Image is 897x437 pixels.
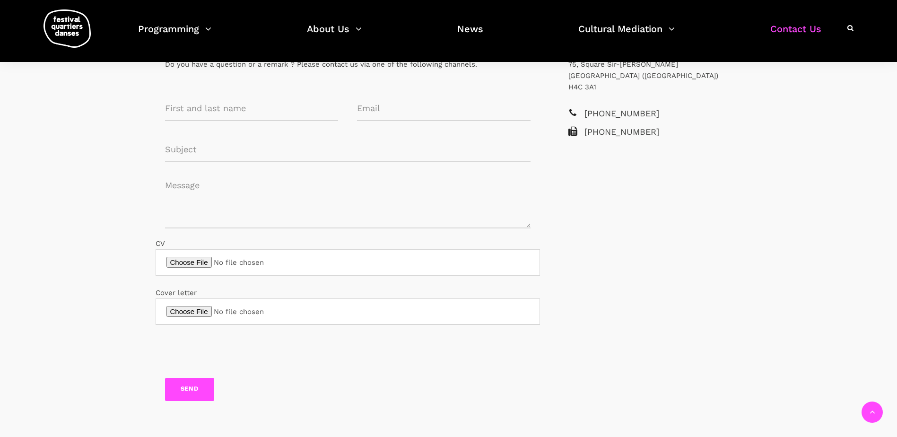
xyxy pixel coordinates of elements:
input: First and last name [165,96,339,121]
a: News [457,21,483,49]
p: 75, Square Sir-[PERSON_NAME] [GEOGRAPHIC_DATA] ([GEOGRAPHIC_DATA]) H4C 3A1 [568,59,732,93]
p: Do you have a question or a remark ? Please contact us via one of the following channels. [165,59,531,70]
input: CV [156,249,540,276]
input: Subject [165,137,531,162]
label: Cover letter [156,288,540,325]
input: Cover letter [156,298,540,325]
input: Email [357,96,531,121]
a: About Us [307,21,362,49]
label: CV [156,239,540,276]
span: [PHONE_NUMBER] [584,107,732,121]
input: Send [165,378,214,401]
a: Programming [138,21,211,49]
a: Cultural Mediation [578,21,675,49]
a: Contact Us [770,21,821,49]
form: Contact form [165,96,531,401]
span: [PHONE_NUMBER] [584,125,732,139]
img: logo-fqd-med [44,9,91,48]
iframe: reCAPTCHA [165,334,309,371]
